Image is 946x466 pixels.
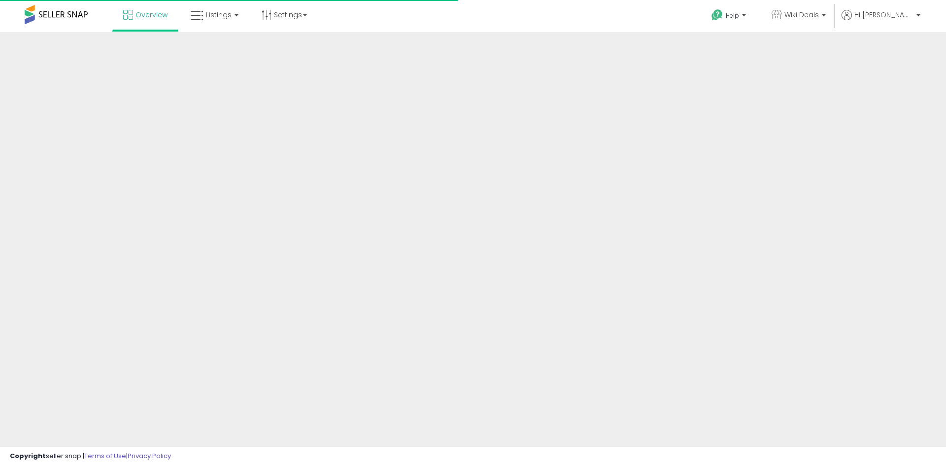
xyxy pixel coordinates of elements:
i: Get Help [711,9,723,21]
span: Wiki Deals [784,10,819,20]
a: Help [704,1,756,32]
a: Hi [PERSON_NAME] [842,10,920,32]
span: Hi [PERSON_NAME] [854,10,913,20]
span: Overview [135,10,168,20]
span: Listings [206,10,232,20]
span: Help [726,11,739,20]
